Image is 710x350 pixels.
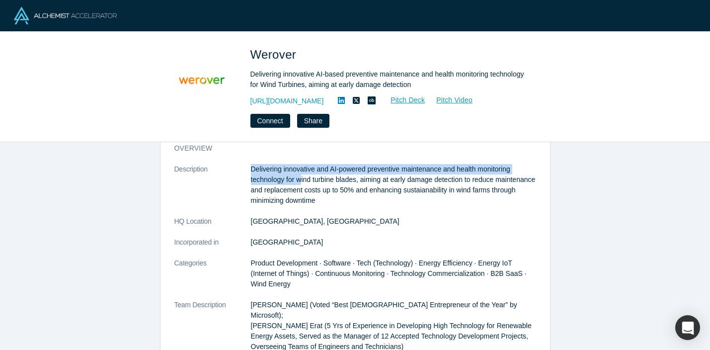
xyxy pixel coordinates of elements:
dd: [GEOGRAPHIC_DATA], [GEOGRAPHIC_DATA] [251,216,536,227]
h3: overview [174,143,522,154]
dt: Incorporated in [174,237,251,258]
button: Share [297,114,329,128]
dd: [GEOGRAPHIC_DATA] [251,237,536,248]
span: Werover [250,48,300,61]
a: [URL][DOMAIN_NAME] [250,96,324,106]
dt: HQ Location [174,216,251,237]
p: Delivering innovative and AI-powered preventive maintenance and health monitoring technology for ... [251,164,536,206]
a: Pitch Video [425,94,473,106]
img: Werover's Logo [167,46,237,115]
span: Product Development · Software · Tech (Technology) · Energy Efficiency · Energy IoT (Internet of ... [251,259,527,288]
div: Delivering innovative AI-based preventive maintenance and health monitoring technology for Wind T... [250,69,529,90]
img: Alchemist Logo [14,7,117,24]
dt: Categories [174,258,251,300]
dt: Description [174,164,251,216]
a: Pitch Deck [380,94,425,106]
button: Connect [250,114,290,128]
